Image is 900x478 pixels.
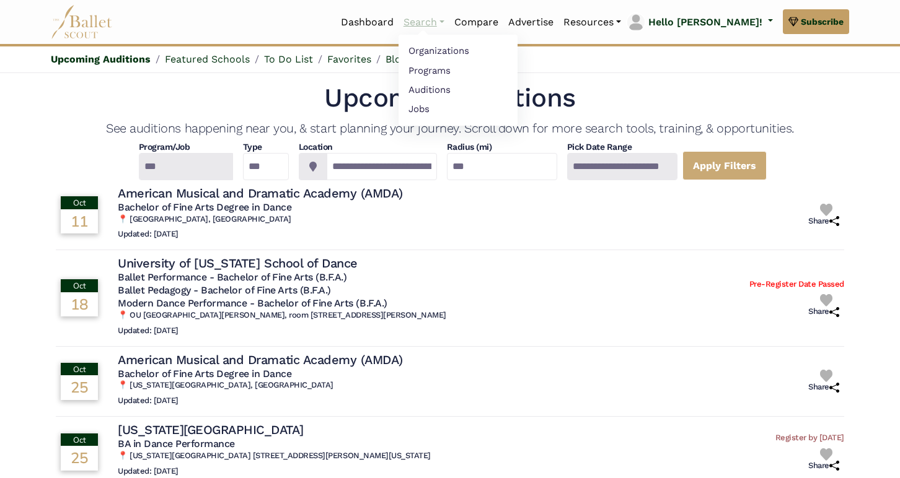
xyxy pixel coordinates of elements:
a: Jobs [399,99,518,118]
img: profile picture [627,14,645,31]
a: Compare [449,9,503,35]
a: Auditions [399,80,518,99]
div: 25 [61,446,98,469]
h6: Share [808,306,839,317]
h1: Upcoming Auditions [56,81,844,115]
a: Organizations [399,41,518,61]
div: Oct [61,363,98,375]
h5: BA in Dance Performance [118,438,431,451]
h4: Program/Job [139,141,233,154]
h4: [US_STATE][GEOGRAPHIC_DATA] [118,422,303,438]
h6: Share [808,382,839,393]
h6: Pre-Register Date Passed [749,279,844,290]
a: Resources [558,9,626,35]
a: To Do List [264,53,313,65]
h6: Updated: [DATE] [118,229,408,240]
h6: 📍 [US_STATE][GEOGRAPHIC_DATA], [GEOGRAPHIC_DATA] [118,380,408,391]
a: Subscribe [783,9,849,34]
div: Oct [61,279,98,292]
h6: 📍 OU [GEOGRAPHIC_DATA][PERSON_NAME], room [STREET_ADDRESS][PERSON_NAME] [118,310,446,321]
span: Subscribe [801,15,844,28]
h5: Ballet Pedagogy - Bachelor of Fine Arts (B.F.A.) [118,284,446,297]
h6: 📍 [US_STATE][GEOGRAPHIC_DATA] [STREET_ADDRESS][PERSON_NAME][US_STATE] [118,451,431,461]
div: Oct [61,433,98,446]
h6: Share [808,461,839,471]
img: gem.svg [788,15,798,28]
a: Programs [399,61,518,80]
div: 11 [61,209,98,233]
h4: American Musical and Dramatic Academy (AMDA) [118,352,403,368]
a: profile picture Hello [PERSON_NAME]! [626,12,773,32]
h4: Type [243,141,289,154]
h4: Radius (mi) [447,141,492,154]
h4: See auditions happening near you, & start planning your journey. Scroll down for more search tool... [56,120,844,136]
h6: Updated: [DATE] [118,396,408,406]
h6: Updated: [DATE] [118,466,431,477]
h4: University of [US_STATE] School of Dance [118,255,358,271]
div: 25 [61,375,98,399]
h5: Bachelor of Fine Arts Degree in Dance [118,368,408,381]
h4: American Musical and Dramatic Academy (AMDA) [118,185,403,201]
p: Hello [PERSON_NAME]! [648,14,762,30]
input: Location [327,153,437,180]
h4: Location [299,141,437,154]
h6: Share [808,216,839,227]
a: Featured Schools [165,53,250,65]
a: Advertise [503,9,558,35]
h5: Modern Dance Performance - Bachelor of Fine Arts (B.F.A.) [118,297,446,310]
a: Blogs [386,53,412,65]
a: Upcoming Auditions [51,53,151,65]
a: Dashboard [336,9,399,35]
h5: Ballet Performance - Bachelor of Fine Arts (B.F.A.) [118,271,446,284]
h5: Bachelor of Fine Arts Degree in Dance [118,201,408,214]
h6: Updated: [DATE] [118,326,446,336]
a: Search [399,9,449,35]
h4: Pick Date Range [567,141,677,154]
h6: 📍 [GEOGRAPHIC_DATA], [GEOGRAPHIC_DATA] [118,214,408,225]
a: Apply Filters [682,151,767,180]
a: Favorites [327,53,371,65]
ul: Resources [399,35,518,126]
div: Oct [61,196,98,209]
h6: Register by [DATE] [775,433,844,443]
div: 18 [61,292,98,316]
